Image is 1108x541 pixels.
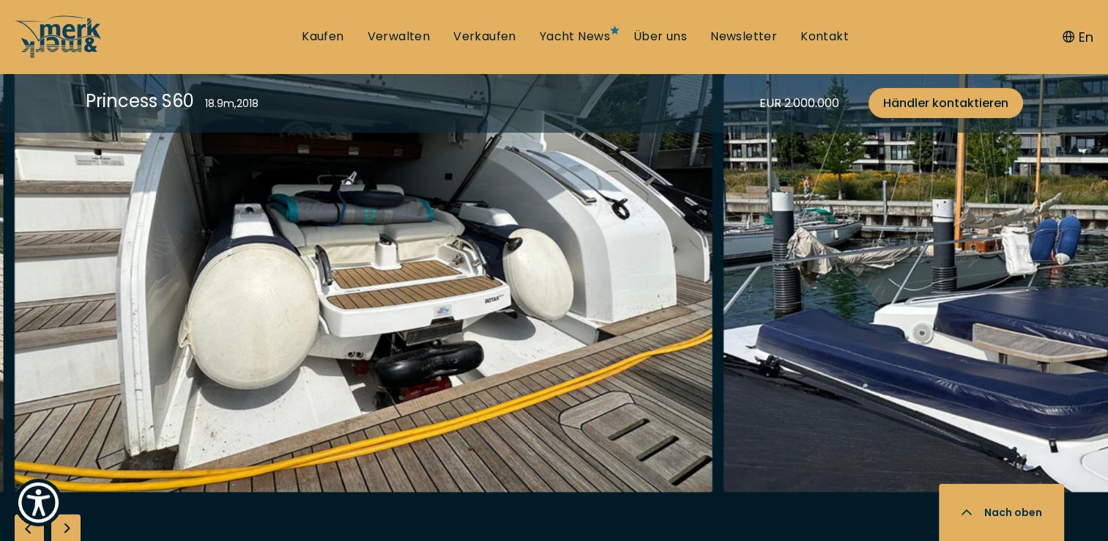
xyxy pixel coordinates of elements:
div: 18.9 m , 2018 [205,96,259,111]
div: Princess S60 [86,88,194,114]
a: Kontakt [800,29,849,45]
a: Yacht News [540,29,610,45]
button: Nach oben [939,484,1064,541]
a: Verwalten [368,29,431,45]
a: Newsletter [710,29,777,45]
a: Verkaufen [453,29,516,45]
button: En [1063,27,1093,47]
a: Händler kontaktieren [869,88,1023,118]
button: Show Accessibility Preferences [15,479,62,526]
a: Über uns [633,29,687,45]
span: Händler kontaktieren [883,94,1008,112]
a: Kaufen [302,29,343,45]
img: Merk&Merk [15,23,713,492]
div: EUR 2.000.000 [759,94,839,112]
